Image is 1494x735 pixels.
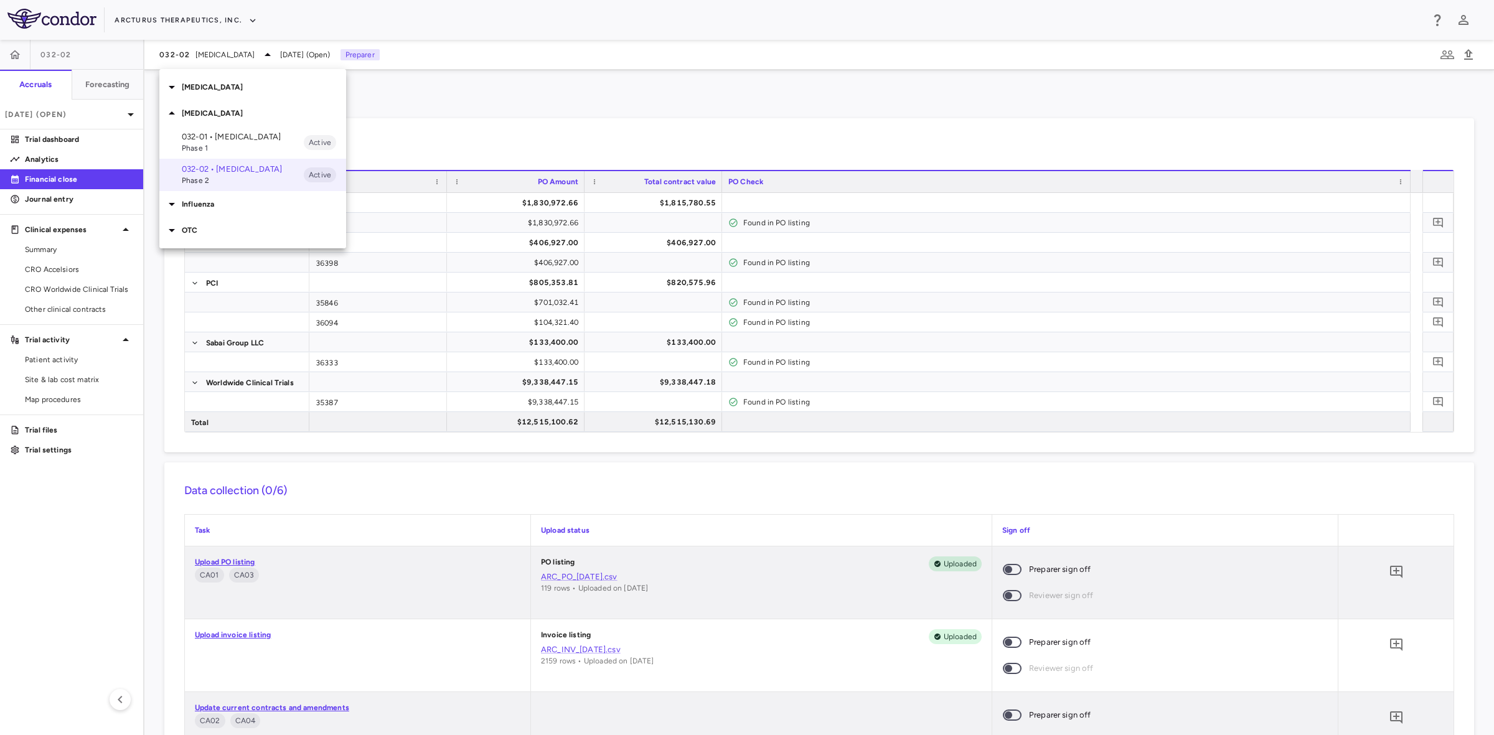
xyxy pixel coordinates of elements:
[182,82,346,93] p: [MEDICAL_DATA]
[182,131,304,143] p: 032-01 • [MEDICAL_DATA]
[159,126,346,159] div: 032-01 • [MEDICAL_DATA]Phase 1Active
[159,100,346,126] div: [MEDICAL_DATA]
[159,217,346,243] div: OTC
[182,164,304,175] p: 032-02 • [MEDICAL_DATA]
[304,137,336,148] span: Active
[182,175,304,186] span: Phase 2
[159,191,346,217] div: Influenza
[304,169,336,180] span: Active
[182,108,346,119] p: [MEDICAL_DATA]
[182,199,346,210] p: Influenza
[159,159,346,191] div: 032-02 • [MEDICAL_DATA]Phase 2Active
[182,225,346,236] p: OTC
[159,74,346,100] div: [MEDICAL_DATA]
[182,143,304,154] span: Phase 1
